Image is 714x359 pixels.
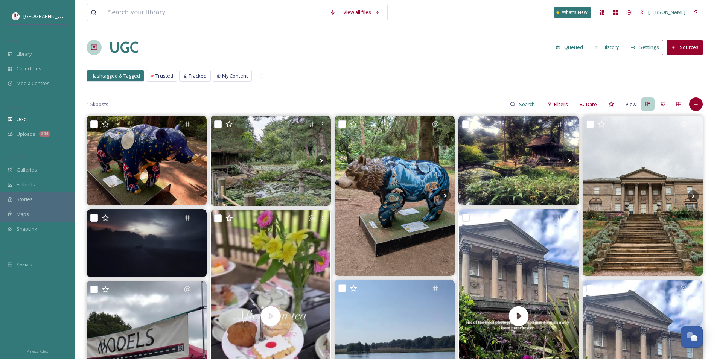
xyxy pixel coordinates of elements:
span: Filters [554,101,568,108]
span: Maps [17,211,29,218]
span: COLLECT [8,104,24,110]
span: Date [586,101,597,108]
span: Media Centres [17,80,50,87]
span: Stories [17,196,33,203]
span: Trusted [155,72,173,79]
img: It’s been a while since I last posted any photographs from our travels, but we’re back from New Z... [583,116,703,276]
span: Library [17,50,32,58]
button: Queued [552,40,587,55]
span: Uploads [17,131,35,138]
span: Collections [17,65,41,72]
button: History [591,40,623,55]
input: Search your library [104,4,326,21]
img: #tattonpark #tattonparkgardens [458,116,579,205]
img: Bear Hunt sculpture trail at Tatton Park 🐻 🌙 🍄 #lunaandthemoon #tattonpark #bearhuntsculpturetrail [87,116,207,205]
a: [PERSON_NAME] [636,5,689,20]
a: UGC [109,36,139,59]
span: [PERSON_NAME] [648,9,685,15]
input: Search [515,97,540,112]
span: SOCIALS [8,249,23,255]
span: 1.5k posts [87,101,108,108]
span: Privacy Policy [27,349,49,354]
button: Settings [627,40,663,55]
img: Tatton Park, Japanese Garden #tattonpark #gardens #japanesegarden #nature [211,116,331,205]
a: Privacy Policy [27,346,49,355]
span: My Content [222,72,248,79]
button: Open Chat [681,326,703,348]
span: UGC [17,116,27,123]
a: View all files [339,5,384,20]
span: [GEOGRAPHIC_DATA] [23,12,71,20]
span: Embeds [17,181,35,188]
a: Queued [552,40,591,55]
span: SnapLink [17,225,37,233]
span: View: [626,101,638,108]
a: What's New [554,7,591,18]
span: Tracked [189,72,207,79]
img: Photo of a stag in the early morning mist #mist #earlymorning #photography #mistymorning #stag #t... [87,209,207,277]
span: Hashtagged & Tagged [91,72,140,79]
div: 344 [39,131,50,137]
img: We had a lovely walk around Tatton park gardens today. Have you seen these beautiful bears yet? I... [335,116,455,275]
span: WIDGETS [8,155,25,160]
span: Galleries [17,166,37,173]
a: History [591,40,627,55]
a: Settings [627,40,667,55]
img: download%20(5).png [12,12,20,20]
button: Sources [667,40,703,55]
span: Socials [17,261,32,268]
span: MEDIA [8,39,21,44]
